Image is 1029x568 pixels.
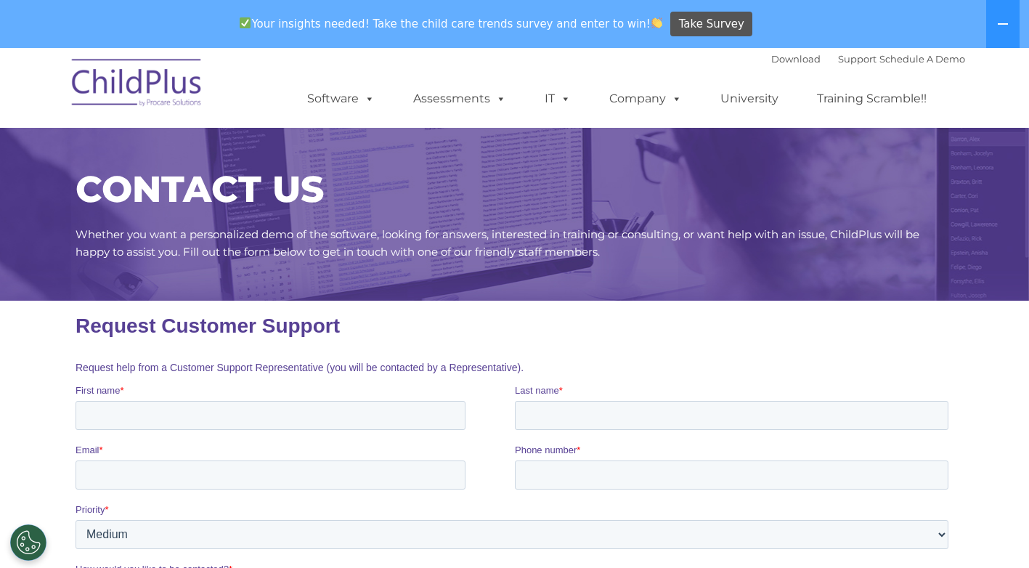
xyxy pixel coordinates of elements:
[10,524,46,561] button: Cookies Settings
[293,84,389,113] a: Software
[838,53,877,65] a: Support
[399,84,521,113] a: Assessments
[802,84,941,113] a: Training Scramble!!
[670,12,752,37] a: Take Survey
[76,167,324,211] span: CONTACT US
[706,84,793,113] a: University
[771,53,965,65] font: |
[65,49,210,121] img: ChildPlus by Procare Solutions
[679,12,744,37] span: Take Survey
[76,227,919,259] span: Whether you want a personalized demo of the software, looking for answers, interested in training...
[595,84,696,113] a: Company
[240,17,251,28] img: ✅
[530,84,585,113] a: IT
[439,144,501,155] span: Phone number
[879,53,965,65] a: Schedule A Demo
[234,9,669,38] span: Your insights needed! Take the child care trends survey and enter to win!
[771,53,821,65] a: Download
[651,17,662,28] img: 👏
[439,84,484,95] span: Last name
